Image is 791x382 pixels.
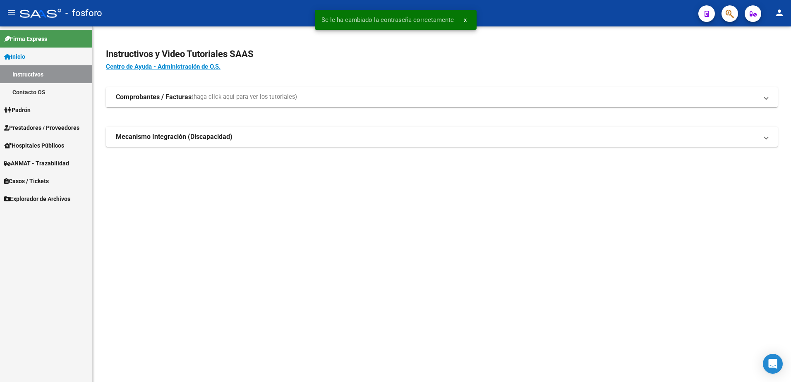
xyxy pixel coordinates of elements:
mat-icon: menu [7,8,17,18]
span: (haga click aquí para ver los tutoriales) [192,93,297,102]
h2: Instructivos y Video Tutoriales SAAS [106,46,778,62]
a: Centro de Ayuda - Administración de O.S. [106,63,221,70]
span: Padrón [4,105,31,115]
span: Explorador de Archivos [4,194,70,203]
strong: Comprobantes / Facturas [116,93,192,102]
span: x [464,16,467,24]
div: Open Intercom Messenger [763,354,783,374]
button: x [457,12,473,27]
span: Prestadores / Proveedores [4,123,79,132]
span: Se le ha cambiado la contraseña correctamente [321,16,454,24]
span: ANMAT - Trazabilidad [4,159,69,168]
span: Inicio [4,52,25,61]
span: Firma Express [4,34,47,43]
mat-icon: person [774,8,784,18]
strong: Mecanismo Integración (Discapacidad) [116,132,233,141]
mat-expansion-panel-header: Comprobantes / Facturas(haga click aquí para ver los tutoriales) [106,87,778,107]
span: - fosforo [65,4,102,22]
mat-expansion-panel-header: Mecanismo Integración (Discapacidad) [106,127,778,147]
span: Casos / Tickets [4,177,49,186]
span: Hospitales Públicos [4,141,64,150]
